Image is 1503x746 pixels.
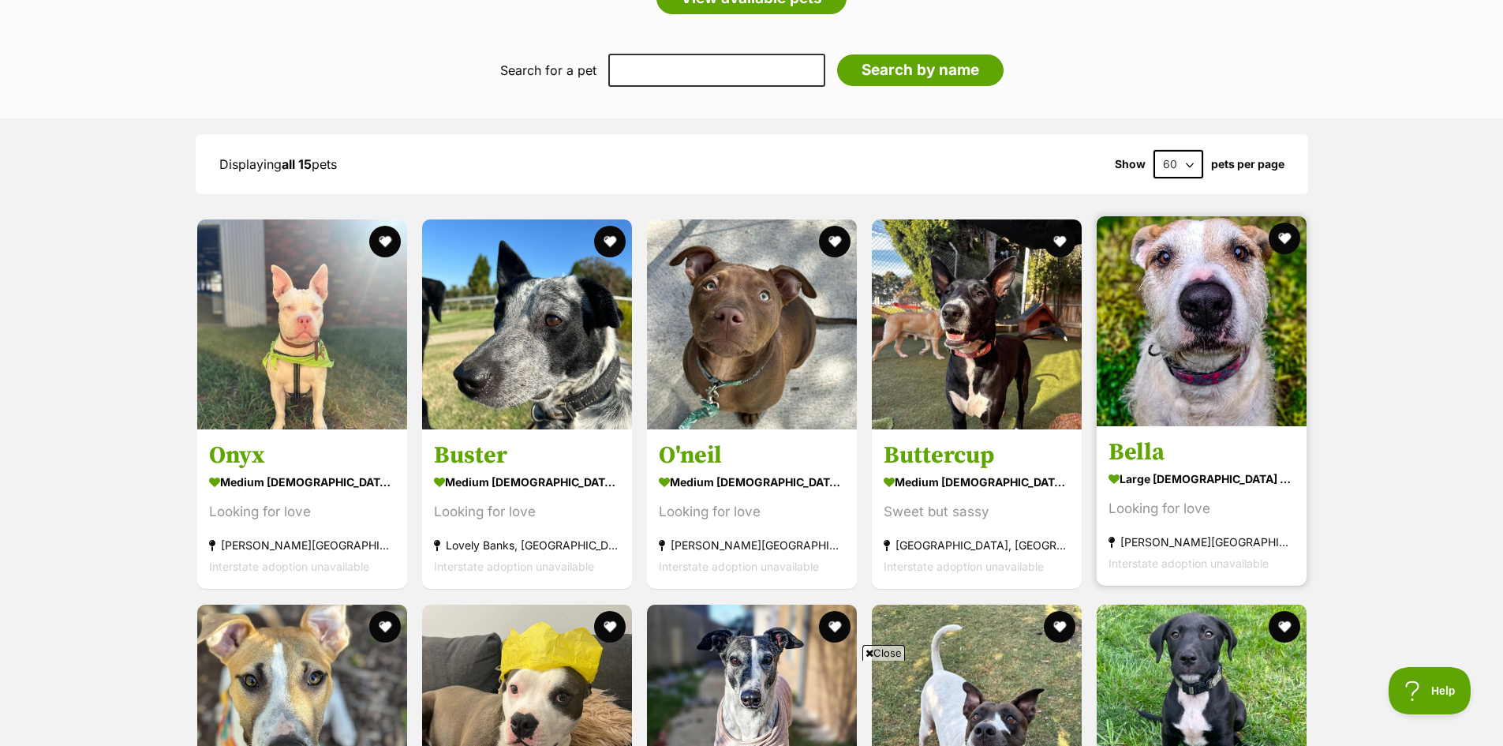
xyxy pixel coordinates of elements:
a: Onyx medium [DEMOGRAPHIC_DATA] Dog Looking for love [PERSON_NAME][GEOGRAPHIC_DATA] Interstate ado... [197,429,407,590]
span: Show [1115,158,1146,171]
button: favourite [1044,226,1075,257]
div: large [DEMOGRAPHIC_DATA] Dog [1109,468,1295,491]
div: Looking for love [1109,499,1295,520]
button: favourite [369,611,401,643]
div: Looking for love [434,502,620,523]
a: Buttercup medium [DEMOGRAPHIC_DATA] Dog Sweet but sassy [GEOGRAPHIC_DATA], [GEOGRAPHIC_DATA] Inte... [872,429,1082,590]
div: medium [DEMOGRAPHIC_DATA] Dog [659,471,845,494]
button: favourite [594,226,626,257]
div: Lovely Banks, [GEOGRAPHIC_DATA] [434,535,620,557]
button: favourite [1044,611,1075,643]
strong: all 15 [282,156,312,172]
h3: Onyx [209,441,395,471]
img: Onyx [197,219,407,429]
label: Search for a pet [500,63,596,77]
span: Interstate adoption unavailable [209,560,369,574]
span: Interstate adoption unavailable [884,560,1044,574]
div: medium [DEMOGRAPHIC_DATA] Dog [434,471,620,494]
iframe: Advertisement [369,667,1135,738]
div: [PERSON_NAME][GEOGRAPHIC_DATA] [209,535,395,557]
div: Looking for love [209,502,395,523]
div: [PERSON_NAME][GEOGRAPHIC_DATA] [1109,532,1295,553]
div: Sweet but sassy [884,502,1070,523]
button: favourite [819,226,851,257]
button: favourite [1269,223,1300,254]
iframe: Help Scout Beacon - Open [1389,667,1471,714]
button: favourite [594,611,626,643]
button: favourite [369,226,401,257]
h3: Buster [434,441,620,471]
div: medium [DEMOGRAPHIC_DATA] Dog [209,471,395,494]
span: Interstate adoption unavailable [434,560,594,574]
img: Buster [422,219,632,429]
span: Close [862,645,905,661]
button: favourite [1269,611,1300,643]
button: favourite [819,611,851,643]
span: Interstate adoption unavailable [1109,557,1269,571]
div: [GEOGRAPHIC_DATA], [GEOGRAPHIC_DATA] [884,535,1070,557]
img: Buttercup [872,219,1082,429]
h3: Buttercup [884,441,1070,471]
div: [PERSON_NAME][GEOGRAPHIC_DATA], [GEOGRAPHIC_DATA] [659,535,845,557]
span: Interstate adoption unavailable [659,560,819,574]
h3: Bella [1109,438,1295,468]
a: O'neil medium [DEMOGRAPHIC_DATA] Dog Looking for love [PERSON_NAME][GEOGRAPHIC_DATA], [GEOGRAPHIC... [647,429,857,590]
a: Bella large [DEMOGRAPHIC_DATA] Dog Looking for love [PERSON_NAME][GEOGRAPHIC_DATA] Interstate ado... [1097,426,1307,587]
img: Bella [1097,216,1307,426]
div: medium [DEMOGRAPHIC_DATA] Dog [884,471,1070,494]
input: Search by name [837,54,1004,86]
h3: O'neil [659,441,845,471]
div: Looking for love [659,502,845,523]
img: O'neil [647,219,857,429]
span: Displaying pets [219,156,337,172]
a: Buster medium [DEMOGRAPHIC_DATA] Dog Looking for love Lovely Banks, [GEOGRAPHIC_DATA] Interstate ... [422,429,632,590]
label: pets per page [1211,158,1284,171]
